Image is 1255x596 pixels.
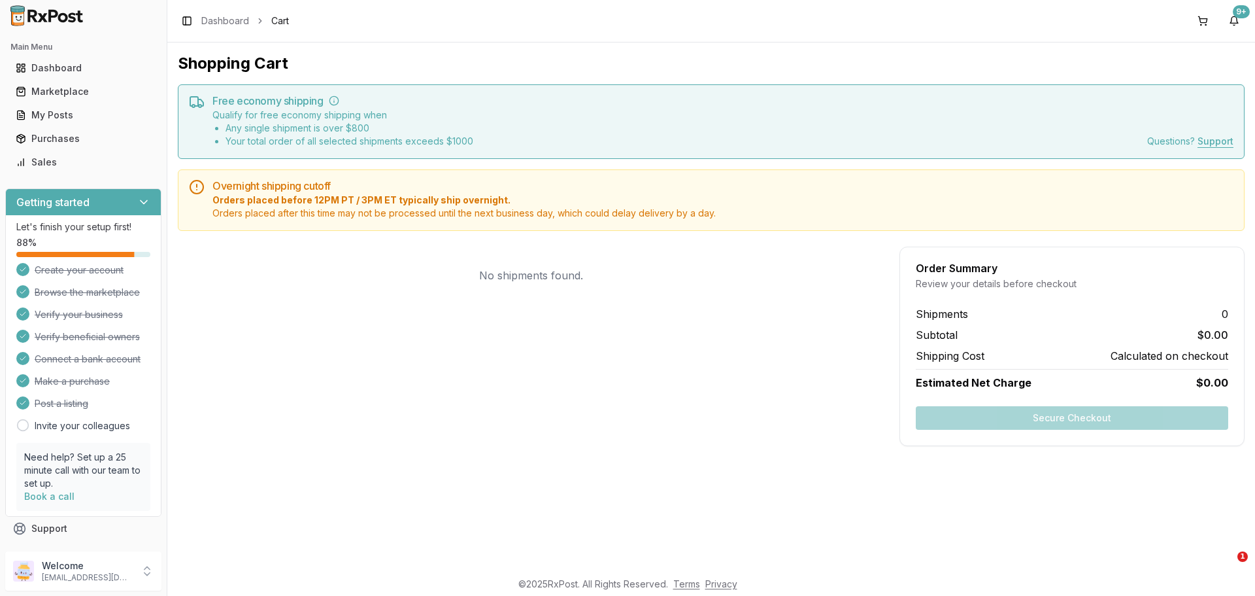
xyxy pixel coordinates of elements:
[16,85,151,98] div: Marketplace
[212,194,1233,207] span: Orders placed before 12PM PT / 3PM ET typically ship overnight.
[10,80,156,103] a: Marketplace
[1233,5,1250,18] div: 9+
[16,132,151,145] div: Purchases
[10,42,156,52] h2: Main Menu
[10,103,156,127] a: My Posts
[1237,552,1248,562] span: 1
[916,348,984,364] span: Shipping Cost
[42,559,133,572] p: Welcome
[35,330,140,343] span: Verify beneficial owners
[1211,552,1242,583] iframe: Intercom live chat
[201,14,289,27] nav: breadcrumb
[5,152,161,173] button: Sales
[1147,135,1233,148] div: Questions?
[5,81,161,102] button: Marketplace
[5,105,161,126] button: My Posts
[916,306,968,322] span: Shipments
[1224,10,1245,31] button: 9+
[24,451,142,490] p: Need help? Set up a 25 minute call with our team to set up.
[35,286,140,299] span: Browse the marketplace
[35,353,141,366] span: Connect a bank account
[1196,375,1228,391] span: $0.00
[16,236,37,249] span: 88 %
[35,419,130,432] a: Invite your colleagues
[10,127,156,150] a: Purchases
[13,561,34,582] img: User avatar
[10,150,156,174] a: Sales
[35,397,88,410] span: Post a listing
[16,156,151,169] div: Sales
[916,327,958,343] span: Subtotal
[916,277,1228,290] div: Review your details before checkout
[5,517,161,540] button: Support
[271,14,289,27] span: Cart
[1197,327,1228,343] span: $0.00
[16,61,151,75] div: Dashboard
[916,263,1228,273] div: Order Summary
[226,135,473,148] li: Your total order of all selected shipments exceeds $ 1000
[16,220,150,234] p: Let's finish your setup first!
[212,207,1233,220] span: Orders placed after this time may not be processed until the next business day, which could delay...
[212,181,1233,191] h5: Overnight shipping cutoff
[16,109,151,122] div: My Posts
[212,109,473,148] div: Qualify for free economy shipping when
[178,53,1245,74] h1: Shopping Cart
[35,375,110,388] span: Make a purchase
[201,14,249,27] a: Dashboard
[5,540,161,564] button: Feedback
[35,264,124,277] span: Create your account
[212,96,1233,106] h5: Free economy shipping
[31,546,76,559] span: Feedback
[5,5,89,26] img: RxPost Logo
[226,122,473,135] li: Any single shipment is over $ 800
[5,128,161,149] button: Purchases
[24,491,75,502] a: Book a call
[42,572,133,583] p: [EMAIL_ADDRESS][DOMAIN_NAME]
[1222,306,1228,322] span: 0
[5,58,161,79] button: Dashboard
[178,247,884,304] div: No shipments found.
[916,376,1031,389] span: Estimated Net Charge
[35,308,123,321] span: Verify your business
[1111,348,1228,364] span: Calculated on checkout
[705,578,737,589] a: Privacy
[16,194,90,210] h3: Getting started
[10,56,156,80] a: Dashboard
[673,578,700,589] a: Terms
